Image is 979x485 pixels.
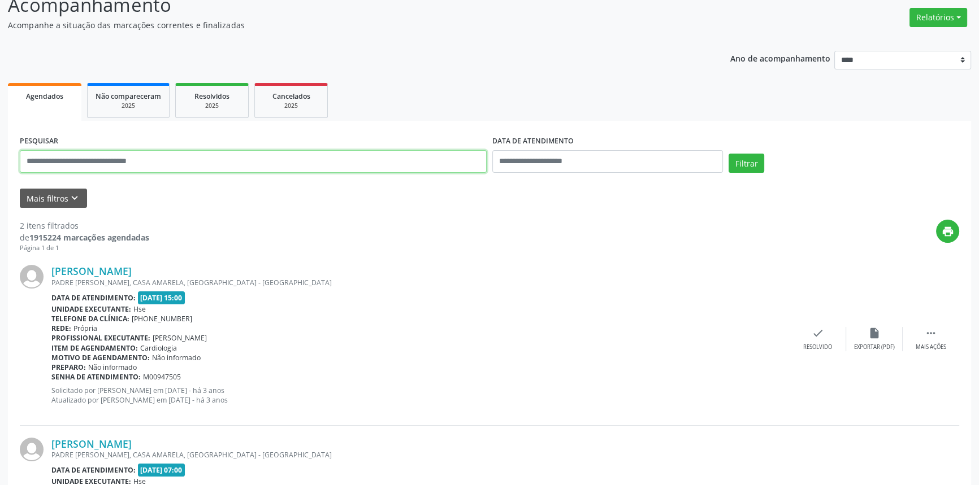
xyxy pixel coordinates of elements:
span: Não informado [152,353,201,362]
span: Não informado [88,362,137,372]
div: Exportar (PDF) [854,343,895,351]
b: Unidade executante: [51,304,131,314]
i:  [925,327,937,339]
span: Cancelados [272,91,310,101]
button: Relatórios [909,8,967,27]
a: [PERSON_NAME] [51,438,132,450]
img: img [20,438,44,461]
div: PADRE [PERSON_NAME], CASA AMARELA, [GEOGRAPHIC_DATA] - [GEOGRAPHIC_DATA] [51,450,790,460]
i: print [942,225,954,238]
p: Solicitado por [PERSON_NAME] em [DATE] - há 3 anos Atualizado por [PERSON_NAME] em [DATE] - há 3 ... [51,386,790,405]
span: Cardiologia [140,343,177,353]
div: Mais ações [916,343,946,351]
span: M00947505 [143,372,181,382]
b: Telefone da clínica: [51,314,129,324]
button: print [936,220,959,243]
label: DATA DE ATENDIMENTO [492,133,574,150]
button: Filtrar [729,154,764,173]
p: Acompanhe a situação das marcações correntes e finalizadas [8,19,682,31]
b: Data de atendimento: [51,465,136,475]
b: Data de atendimento: [51,293,136,303]
span: Hse [133,304,146,314]
span: [DATE] 15:00 [138,291,185,304]
a: [PERSON_NAME] [51,265,132,277]
img: img [20,265,44,289]
b: Rede: [51,324,71,333]
span: Resolvidos [194,91,229,101]
b: Item de agendamento: [51,343,138,353]
div: 2025 [263,102,319,110]
span: Não compareceram [96,91,161,101]
i: check [812,327,824,339]
span: Própria [73,324,97,333]
button: Mais filtroskeyboard_arrow_down [20,189,87,208]
p: Ano de acompanhamento [730,51,830,65]
div: 2 itens filtrados [20,220,149,231]
div: PADRE [PERSON_NAME], CASA AMARELA, [GEOGRAPHIC_DATA] - [GEOGRAPHIC_DATA] [51,278,790,287]
strong: 1915224 marcações agendadas [29,232,149,243]
b: Preparo: [51,362,86,372]
span: [DATE] 07:00 [138,464,185,477]
i: insert_drive_file [868,327,881,339]
div: Página 1 de 1 [20,243,149,253]
span: Agendados [26,91,63,101]
span: [PERSON_NAME] [153,333,207,343]
b: Senha de atendimento: [51,372,141,382]
label: PESQUISAR [20,133,58,150]
span: [PHONE_NUMBER] [132,314,192,324]
div: de [20,231,149,243]
b: Motivo de agendamento: [51,353,150,362]
div: Resolvido [803,343,832,351]
div: 2025 [96,102,161,110]
i: keyboard_arrow_down [68,192,81,204]
b: Profissional executante: [51,333,150,343]
div: 2025 [184,102,240,110]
